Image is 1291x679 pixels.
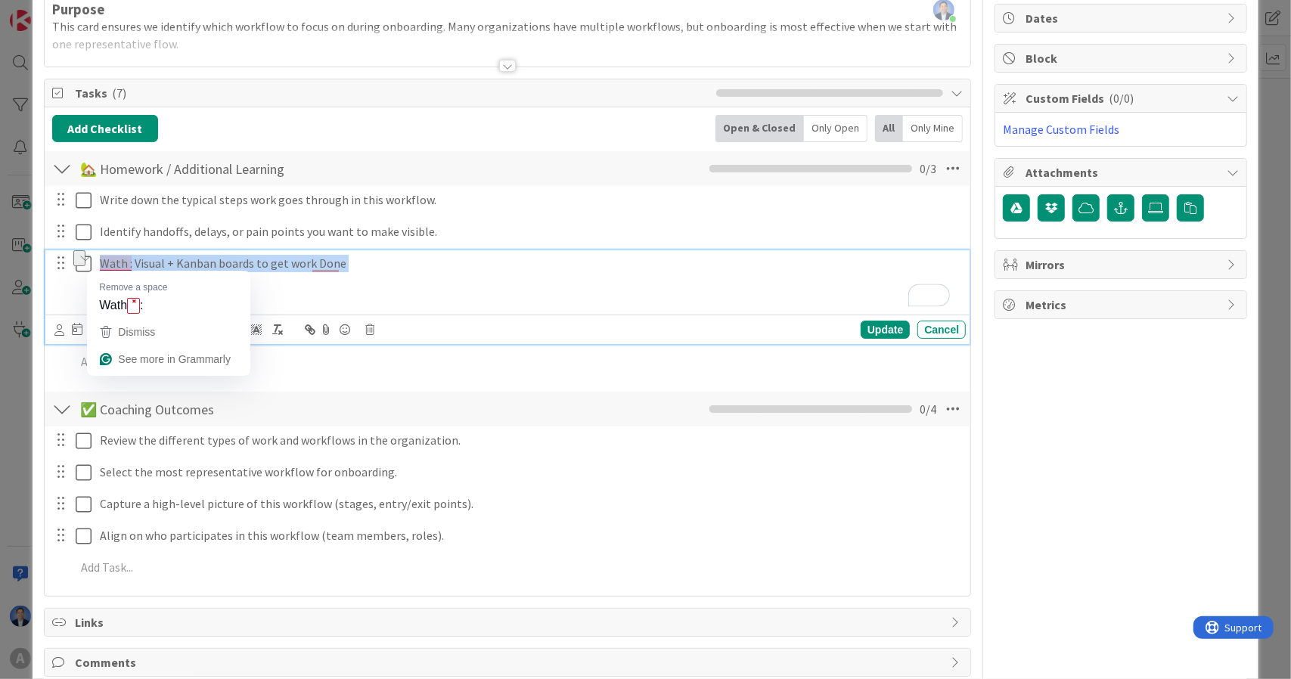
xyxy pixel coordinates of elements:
p: Write down the typical steps work goes through in this workflow. [100,191,960,209]
strong: Purpose [52,1,105,18]
button: Add Checklist [52,115,158,142]
p: This card ensures we identify which workflow to focus on during onboarding. Many organizations ha... [52,18,964,52]
p: Select the most representative workflow for onboarding. [100,464,960,481]
span: Attachments [1026,163,1219,181]
span: Block [1026,49,1219,67]
span: ( 0/0 ) [1109,91,1134,106]
span: ( 7 ) [112,85,126,101]
div: Only Open [804,115,867,142]
span: Links [75,613,944,631]
div: To enrich screen reader interactions, please activate Accessibility in Grammarly extension settings [94,250,966,311]
span: Comments [75,653,944,671]
span: 0 / 4 [920,400,936,418]
p: Review the different types of work and workflows in the organization. [100,432,960,449]
div: Cancel [917,321,966,339]
div: Only Mine [903,115,963,142]
a: Manage Custom Fields [1003,122,1119,137]
input: Add Checklist... [75,155,415,182]
p: Capture a high-level picture of this workflow (stages, entry/exit points). [100,495,960,513]
span: Custom Fields [1026,89,1219,107]
p: Identify handoffs, delays, or pain points you want to make visible. [100,223,960,240]
span: Metrics [1026,296,1219,314]
div: Open & Closed [715,115,804,142]
p: Align on who participates in this workflow (team members, roles). [100,527,960,544]
span: Mirrors [1026,256,1219,274]
input: Add Checklist... [75,395,415,423]
div: All [875,115,903,142]
span: Support [32,2,69,20]
span: Dates [1026,9,1219,27]
span: 0 / 3 [920,160,936,178]
span: Tasks [75,84,709,102]
p: Wath : Visual + Kanban boards to get work Done [100,255,960,272]
div: Update [861,321,910,339]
